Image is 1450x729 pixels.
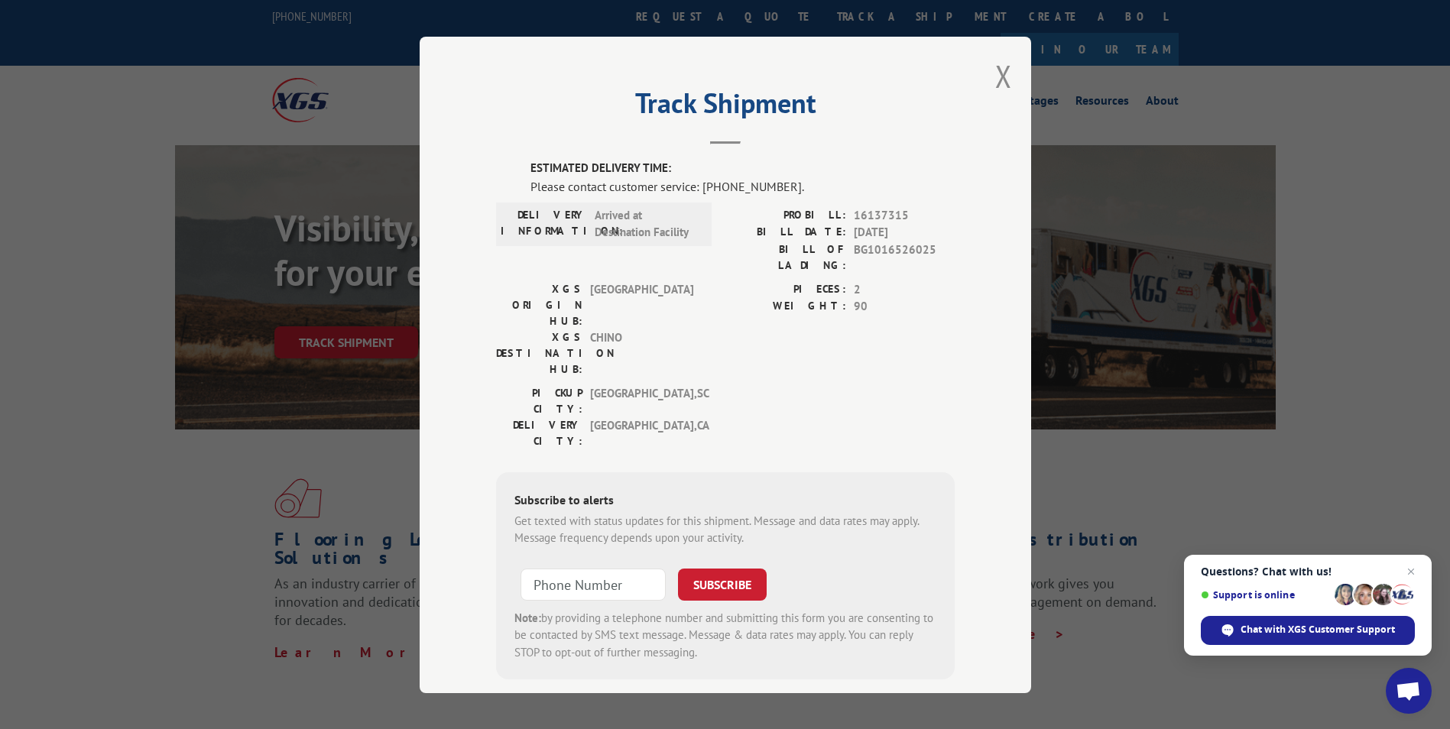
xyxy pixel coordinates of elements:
div: by providing a telephone number and submitting this form you are consenting to be contacted by SM... [514,609,936,661]
label: DELIVERY CITY: [496,416,582,449]
button: Close modal [995,56,1012,96]
div: Open chat [1386,668,1432,714]
label: PICKUP CITY: [496,384,582,416]
span: Questions? Chat with us! [1201,565,1415,578]
label: DELIVERY INFORMATION: [501,206,587,241]
label: PROBILL: [725,206,846,224]
label: XGS DESTINATION HUB: [496,329,582,377]
span: Support is online [1201,589,1329,601]
span: [DATE] [854,224,955,241]
div: Chat with XGS Customer Support [1201,616,1415,645]
span: Close chat [1402,562,1420,581]
div: Get texted with status updates for this shipment. Message and data rates may apply. Message frequ... [514,512,936,546]
button: SUBSCRIBE [678,568,767,600]
div: Please contact customer service: [PHONE_NUMBER]. [530,177,955,195]
span: BG1016526025 [854,241,955,273]
div: Subscribe to alerts [514,490,936,512]
input: Phone Number [521,568,666,600]
label: XGS ORIGIN HUB: [496,280,582,329]
span: [GEOGRAPHIC_DATA] , CA [590,416,693,449]
span: 90 [854,298,955,316]
span: [GEOGRAPHIC_DATA] [590,280,693,329]
label: BILL OF LADING: [725,241,846,273]
label: ESTIMATED DELIVERY TIME: [530,160,955,177]
span: Arrived at Destination Facility [595,206,698,241]
label: PIECES: [725,280,846,298]
label: BILL DATE: [725,224,846,241]
span: 2 [854,280,955,298]
span: 16137315 [854,206,955,224]
label: WEIGHT: [725,298,846,316]
h2: Track Shipment [496,92,955,122]
span: CHINO [590,329,693,377]
span: [GEOGRAPHIC_DATA] , SC [590,384,693,416]
strong: Note: [514,610,541,624]
span: Chat with XGS Customer Support [1241,623,1395,637]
